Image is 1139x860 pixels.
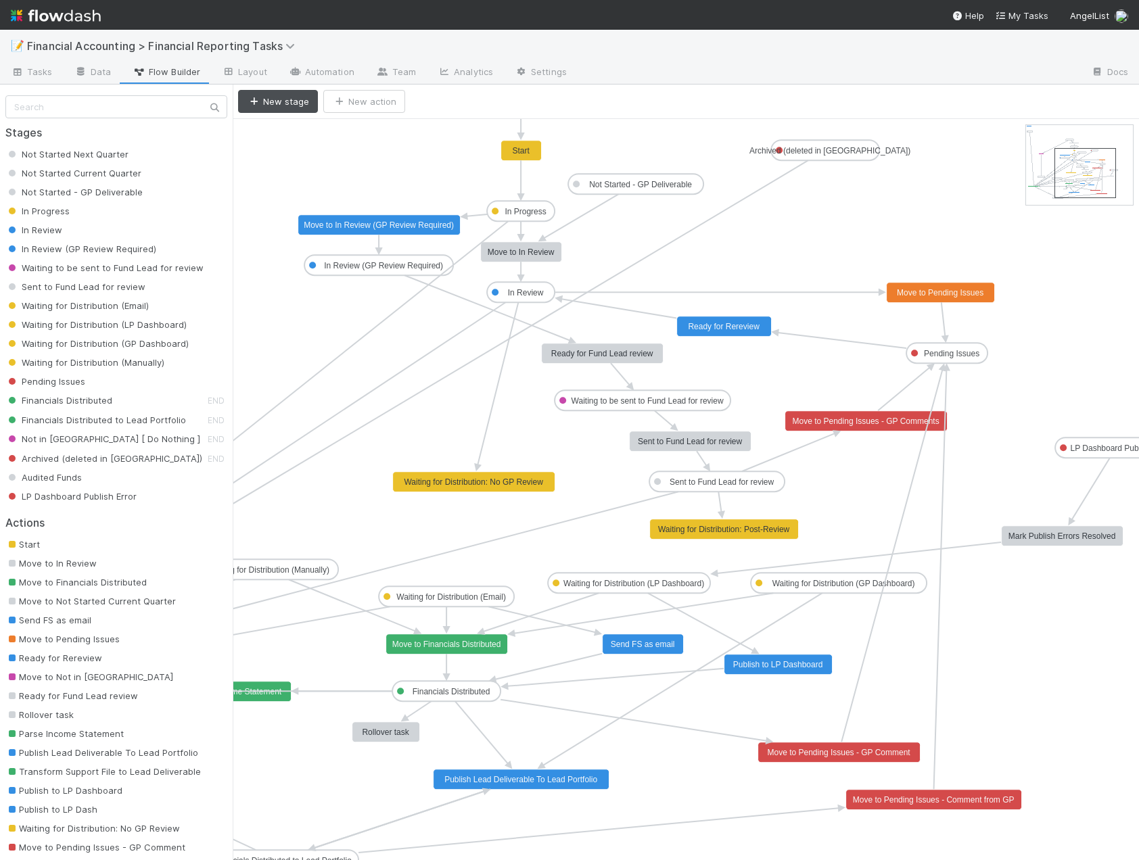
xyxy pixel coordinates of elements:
[304,220,454,230] text: Move to In Review (GP Review Required)
[589,180,692,189] text: Not Started - GP Deliverable
[11,65,53,78] span: Tasks
[5,262,204,273] span: Waiting to be sent to Fund Lead for review
[504,62,578,84] a: Settings
[211,62,278,84] a: Layout
[208,415,225,425] small: END
[396,592,506,602] text: Waiting for Distribution (Email)
[5,319,187,330] span: Waiting for Distribution (LP Dashboard)
[508,288,544,297] text: In Review
[324,261,443,270] text: In Review (GP Review Required)
[551,349,653,358] text: Ready for Fund Lead review
[5,433,200,444] span: Not in [GEOGRAPHIC_DATA] [ Do Nothing ]
[611,640,675,649] text: Send FS as email
[5,842,185,853] span: Move to Pending Issues - GP Comment
[688,322,760,331] text: Ready for Rereview
[505,207,546,216] text: In Progress
[733,660,823,669] text: Publish to LP Dashboard
[392,640,501,649] text: Move to Financials Distributed
[427,62,504,84] a: Analytics
[5,709,74,720] span: Rollover task
[1080,62,1139,84] a: Docs
[5,126,227,139] h2: Stages
[897,288,983,297] text: Move to Pending Issues
[5,671,173,682] span: Move to Not in [GEOGRAPHIC_DATA]
[512,146,530,156] text: Start
[5,804,97,815] span: Publish to LP Dash
[5,357,164,368] span: Waiting for Distribution (Manually)
[952,9,984,22] div: Help
[64,62,122,84] a: Data
[5,596,176,606] span: Move to Not Started Current Quarter
[5,634,120,644] span: Move to Pending Issues
[5,785,122,796] span: Publish to LP Dashboard
[924,349,979,358] text: Pending Issues
[365,62,427,84] a: Team
[5,187,143,197] span: Not Started - GP Deliverable
[362,727,409,737] text: Rollover task
[658,525,790,534] text: Waiting for Distribution: Post-Review
[488,247,555,257] text: Move to In Review
[5,652,102,663] span: Ready for Rereview
[413,687,490,696] text: Financials Distributed
[5,539,40,550] span: Start
[208,454,225,464] small: END
[5,491,137,502] span: LP Dashboard Publish Error
[563,579,704,588] text: Waiting for Distribution (LP Dashboard)
[5,558,97,569] span: Move to In Review
[5,95,227,118] input: Search
[5,472,82,483] span: Audited Funds
[27,39,302,53] span: Financial Accounting > Financial Reporting Tasks
[5,690,138,701] span: Ready for Fund Lead review
[5,376,85,387] span: Pending Issues
[5,728,124,739] span: Parse Income Statement
[793,416,939,426] text: Move to Pending Issues - GP Comments
[208,396,225,406] small: END
[238,90,318,113] button: New stage
[772,579,915,588] text: Waiting for Distribution (GP Dashboard)
[995,10,1048,21] span: My Tasks
[749,146,910,156] text: Archived (deleted in [GEOGRAPHIC_DATA])
[192,687,282,696] text: Parse Income Statement
[853,795,1015,805] text: Move to Pending Issues - Comment from GP
[995,9,1048,22] a: My Tasks
[133,65,200,78] span: Flow Builder
[638,437,742,446] text: Sent to Fund Lead for review
[1070,10,1109,21] span: AngelList
[208,565,329,575] text: Waiting for Distribution (Manually)
[5,206,70,216] span: In Progress
[5,517,227,529] h2: Actions
[5,149,129,160] span: Not Started Next Quarter
[1115,9,1128,23] img: avatar_c0d2ec3f-77e2-40ea-8107-ee7bdb5edede.png
[1008,531,1116,541] text: Mark Publish Errors Resolved
[404,477,543,487] text: Waiting for Distribution: No GP Review
[768,748,911,757] text: Move to Pending Issues - GP Comment
[5,300,149,311] span: Waiting for Distribution (Email)
[5,615,91,625] span: Send FS as email
[572,396,724,406] text: Waiting to be sent to Fund Lead for review
[5,453,202,464] span: Archived (deleted in [GEOGRAPHIC_DATA])
[208,434,225,444] small: END
[5,224,62,235] span: In Review
[278,62,365,84] a: Automation
[670,477,774,487] text: Sent to Fund Lead for review
[444,775,597,784] text: Publish Lead Deliverable To Lead Portfolio
[5,747,198,758] span: Publish Lead Deliverable To Lead Portfolio
[11,40,24,51] span: 📝
[5,168,141,178] span: Not Started Current Quarter
[5,414,186,425] span: Financials Distributed to Lead Portfolio
[5,823,180,834] span: Waiting for Distribution: No GP Review
[323,90,405,113] button: New action
[11,4,101,27] img: logo-inverted-e16ddd16eac7371096b0.svg
[5,766,201,777] span: Transform Support File to Lead Deliverable
[5,243,156,254] span: In Review (GP Review Required)
[5,281,145,292] span: Sent to Fund Lead for review
[5,577,147,588] span: Move to Financials Distributed
[122,62,211,84] a: Flow Builder
[5,395,112,406] span: Financials Distributed
[5,338,189,349] span: Waiting for Distribution (GP Dashboard)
